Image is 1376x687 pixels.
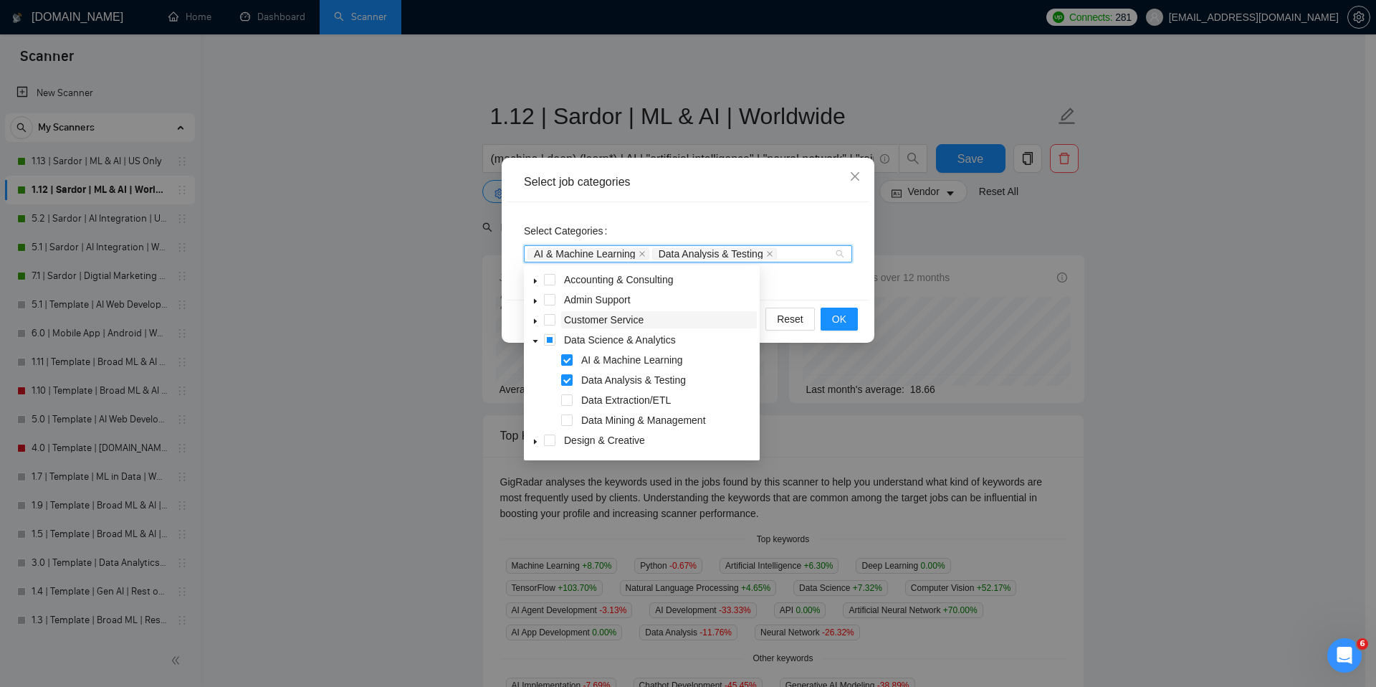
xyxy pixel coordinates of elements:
[581,354,683,366] span: AI & Machine Learning
[561,331,757,349] span: Data Science & Analytics
[639,250,646,257] span: close
[524,219,613,242] label: Select Categories
[532,438,539,445] span: caret-down
[836,158,874,196] button: Close
[564,435,645,446] span: Design & Creative
[578,371,757,389] span: Data Analysis & Testing
[561,452,757,469] span: Engineering & Architecture
[581,414,706,426] span: Data Mining & Management
[765,308,815,331] button: Reset
[564,334,676,346] span: Data Science & Analytics
[766,250,773,257] span: close
[561,291,757,308] span: Admin Support
[578,392,757,409] span: Data Extraction/ETL
[659,249,763,259] span: Data Analysis & Testing
[561,311,757,328] span: Customer Service
[578,351,757,369] span: AI & Machine Learning
[581,374,686,386] span: Data Analysis & Testing
[564,314,644,326] span: Customer Service
[532,318,539,325] span: caret-down
[581,394,671,406] span: Data Extraction/ETL
[532,278,539,285] span: caret-down
[578,412,757,429] span: Data Mining & Management
[532,298,539,305] span: caret-down
[561,271,757,288] span: Accounting & Consulting
[564,274,674,285] span: Accounting & Consulting
[527,248,649,260] span: AI & Machine Learning
[832,311,846,327] span: OK
[849,171,861,182] span: close
[821,308,858,331] button: OK
[1357,638,1368,650] span: 6
[532,338,539,345] span: caret-down
[524,174,852,190] div: Select job categories
[777,311,803,327] span: Reset
[561,432,757,449] span: Design & Creative
[1327,638,1362,673] iframe: Intercom live chat
[780,248,783,260] input: Select Categories
[564,294,631,305] span: Admin Support
[652,248,777,260] span: Data Analysis & Testing
[534,249,636,259] span: AI & Machine Learning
